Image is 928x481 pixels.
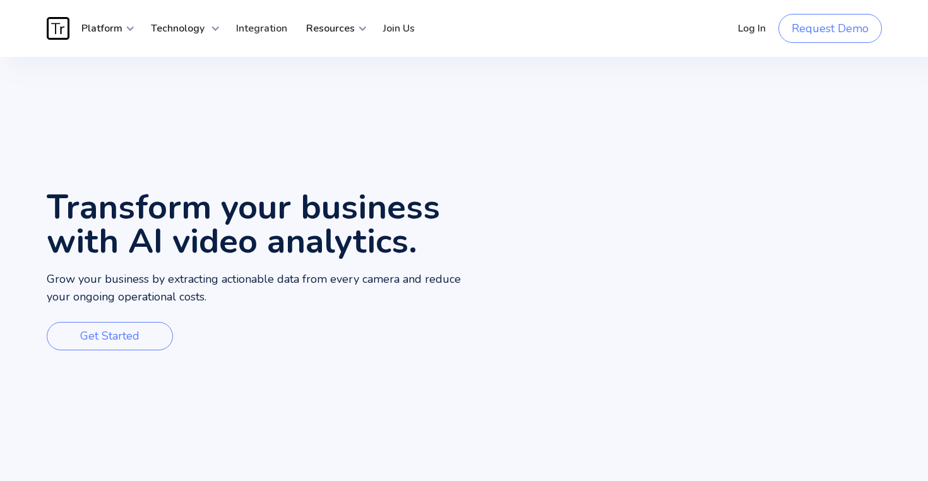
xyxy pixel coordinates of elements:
[227,9,297,47] a: Integration
[47,271,465,306] p: Grow your business by extracting actionable data from every camera and reduce your ongoing operat...
[47,17,72,40] a: home
[47,190,465,258] h1: Transform your business with AI video analytics.
[141,9,220,47] div: Technology
[306,21,355,35] strong: Resources
[47,17,69,40] img: Traces Logo
[72,9,135,47] div: Platform
[47,322,173,350] a: Get Started
[297,9,367,47] div: Resources
[778,14,882,43] a: Request Demo
[729,9,775,47] a: Log In
[151,21,205,35] strong: Technology
[81,21,122,35] strong: Platform
[374,9,424,47] a: Join Us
